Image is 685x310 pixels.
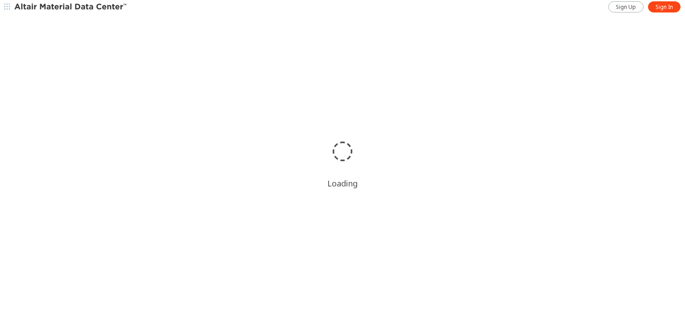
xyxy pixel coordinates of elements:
[327,178,358,189] div: Loading
[14,3,128,12] img: Altair Material Data Center
[648,1,681,12] a: Sign In
[616,4,636,11] span: Sign Up
[656,4,673,11] span: Sign In
[608,1,644,12] a: Sign Up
